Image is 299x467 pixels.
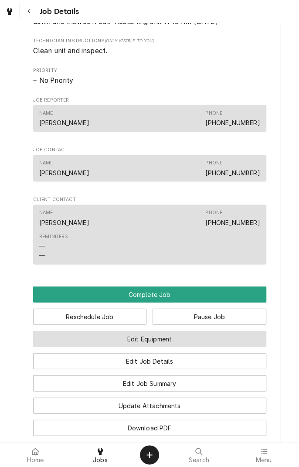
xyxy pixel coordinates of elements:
[68,444,133,465] a: Jobs
[39,159,53,166] div: Name
[39,250,45,259] div: —
[205,169,260,176] a: [PHONE_NUMBER]
[39,168,89,177] div: [PERSON_NAME]
[105,38,154,43] span: (Only Visible to You)
[27,457,44,464] span: Home
[33,47,108,55] span: Clean unit and inspect.
[39,241,45,250] div: —
[33,7,263,26] span: Walk in was building up ice inside. Unit is also very dirty. Client shut it down and thawed it ou...
[33,397,266,413] button: Update Attachments
[167,444,231,465] a: Search
[33,302,266,324] div: Button Group Row
[205,159,222,166] div: Phone
[33,37,266,56] div: [object Object]
[33,37,266,44] span: Technician Instructions
[33,67,266,74] span: Priority
[205,109,222,116] div: Phone
[3,444,68,465] a: Home
[205,209,222,216] div: Phone
[39,109,53,116] div: Name
[140,445,159,464] button: Create Object
[39,209,53,216] div: Name
[33,369,266,391] div: Button Group Row
[205,209,260,226] div: Phone
[205,109,260,127] div: Phone
[33,196,266,203] span: Client Contact
[33,46,266,56] span: [object Object]
[39,159,89,177] div: Name
[33,286,266,302] button: Complete Job
[2,3,17,19] a: Go to Jobs
[33,196,266,268] div: Client Contact
[93,457,108,464] span: Jobs
[153,308,266,324] button: Pause Job
[33,146,266,153] span: Job Contact
[189,457,209,464] span: Search
[33,96,266,103] span: Job Reporter
[33,155,266,185] div: Job Contact List
[205,119,260,126] a: [PHONE_NUMBER]
[21,3,37,19] button: Navigate back
[33,105,266,135] div: Job Reporter List
[39,209,89,226] div: Name
[33,286,266,302] div: Button Group Row
[39,218,89,227] div: [PERSON_NAME]
[33,205,266,268] div: Client Contact List
[33,286,266,436] div: Button Group
[205,218,260,226] a: [PHONE_NUMBER]
[33,205,266,264] div: Contact
[205,159,260,177] div: Phone
[33,331,266,347] button: Edit Equipment
[33,413,266,436] div: Button Group Row
[33,146,266,185] div: Job Contact
[39,233,68,259] div: Reminders
[39,109,89,127] div: Name
[33,308,147,324] button: Reschedule Job
[33,391,266,413] div: Button Group Row
[33,75,266,86] span: Priority
[33,324,266,347] div: Button Group Row
[33,347,266,369] div: Button Group Row
[33,96,266,136] div: Job Reporter
[39,233,68,240] div: Reminders
[33,419,266,436] button: Download PDF
[39,118,89,127] div: [PERSON_NAME]
[33,67,266,86] div: Priority
[33,75,266,86] div: No Priority
[33,375,266,391] button: Edit Job Summary
[232,444,296,465] a: Menu
[37,6,79,17] span: Job Details
[33,155,266,181] div: Contact
[33,105,266,131] div: Contact
[33,353,266,369] button: Edit Job Details
[255,457,272,464] span: Menu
